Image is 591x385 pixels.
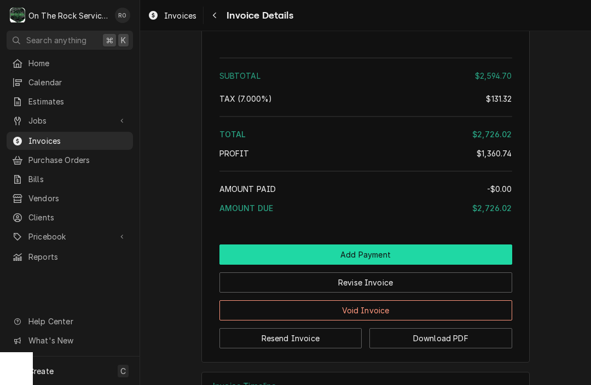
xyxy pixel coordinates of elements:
div: Profit [219,148,512,159]
span: Jobs [28,115,111,126]
div: $2,726.02 [472,129,512,140]
div: Amount Paid [219,183,512,195]
span: ⌘ [106,34,113,46]
div: Total [219,129,512,140]
span: Amount Due [219,203,274,213]
button: Revise Invoice [219,272,512,293]
button: Add Payment [219,244,512,265]
div: Button Group [219,244,512,348]
span: Help Center [28,316,126,327]
div: Amount Summary [219,54,512,221]
div: O [10,8,25,23]
span: Vendors [28,192,128,204]
div: RO [115,8,130,23]
div: $2,726.02 [472,202,512,214]
div: Subtotal [219,70,512,81]
div: Amount Due [219,202,512,214]
div: On The Rock Services [28,10,109,21]
a: Bills [7,170,133,188]
a: Invoices [7,132,133,150]
div: Tax [219,93,512,104]
span: Purchase Orders [28,154,128,166]
div: $1,360.74 [477,148,512,159]
span: Search anything [26,34,86,46]
span: Pricebook [28,231,111,242]
span: Reports [28,251,128,262]
span: K [121,34,126,46]
a: Go to Pricebook [7,227,133,246]
span: Invoices [28,135,128,147]
a: Invoices [143,7,201,25]
span: Amount Paid [219,184,276,194]
span: Bills [28,173,128,185]
a: Go to Jobs [7,112,133,130]
a: Home [7,54,133,72]
span: Estimates [28,96,128,107]
div: Button Group Row [219,320,512,348]
a: Calendar [7,73,133,91]
span: What's New [28,335,126,346]
div: Button Group Row [219,244,512,265]
a: Go to What's New [7,331,133,349]
a: Vendors [7,189,133,207]
div: On The Rock Services's Avatar [10,8,25,23]
button: Download PDF [369,328,512,348]
a: Clients [7,208,133,226]
div: Button Group Row [219,293,512,320]
div: -$0.00 [487,183,512,195]
span: [6%] South Carolina State [1%] South Carolina, Spartanburg County Capitol Project Tax District [219,94,273,103]
button: Navigate back [206,7,223,24]
span: Invoice Details [223,8,293,23]
a: Go to Help Center [7,312,133,330]
a: Purchase Orders [7,151,133,169]
button: Resend Invoice [219,328,362,348]
span: Profit [219,149,250,158]
span: Calendar [28,77,128,88]
div: $131.32 [486,93,512,104]
button: Search anything⌘K [7,31,133,50]
span: Invoices [164,10,196,21]
button: Void Invoice [219,300,512,320]
span: Total [219,130,246,139]
div: Button Group Row [219,265,512,293]
div: Rich Ortega's Avatar [115,8,130,23]
div: $2,594.70 [475,70,512,81]
span: Subtotal [219,71,260,80]
a: Reports [7,248,133,266]
span: C [120,365,126,377]
span: Create [28,366,54,376]
a: Estimates [7,92,133,110]
span: Home [28,57,128,69]
span: Clients [28,212,128,223]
